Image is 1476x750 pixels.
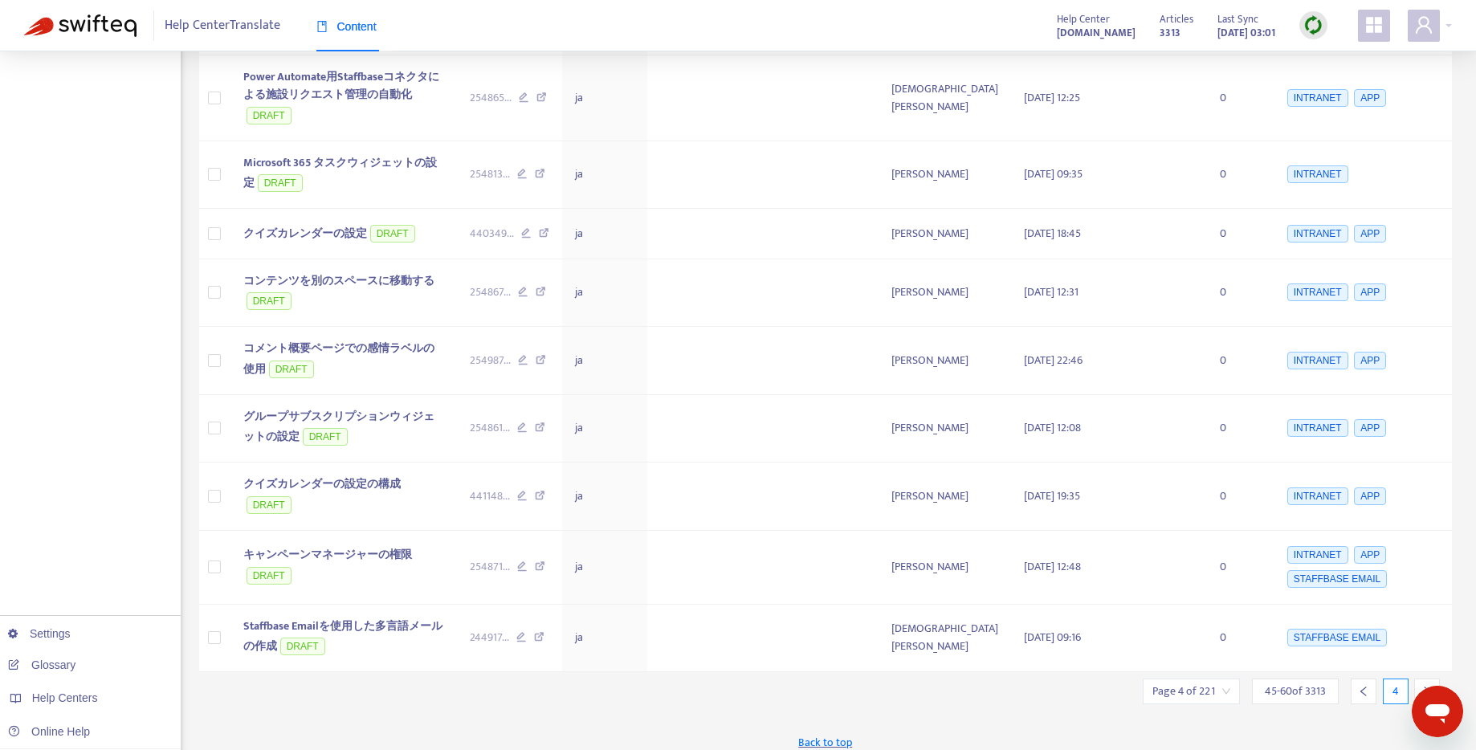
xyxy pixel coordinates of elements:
td: 0 [1207,55,1271,141]
span: [DATE] 09:35 [1024,165,1083,183]
strong: [DOMAIN_NAME] [1057,24,1136,42]
span: book [316,21,328,32]
td: ja [562,141,647,210]
span: Content [316,20,377,33]
span: STAFFBASE EMAIL [1287,629,1387,646]
span: Staffbase Emailを使用した多言語メールの作成 [243,617,442,656]
span: [DATE] 22:46 [1024,351,1083,369]
td: [PERSON_NAME] [879,327,1011,395]
td: [PERSON_NAME] [879,209,1011,259]
span: user [1414,15,1433,35]
span: [DATE] 12:31 [1024,283,1078,301]
span: クイズカレンダーの設定の構成 [243,475,401,493]
span: 254861 ... [470,419,510,437]
span: [DATE] 19:35 [1024,487,1080,505]
td: [PERSON_NAME] [879,463,1011,531]
img: Swifteq [24,14,137,37]
span: クイズカレンダーの設定 [243,224,367,243]
td: ja [562,209,647,259]
span: INTRANET [1287,283,1348,301]
span: Help Centers [32,691,98,704]
span: Help Center Translate [165,10,280,41]
span: 254871 ... [470,558,510,576]
span: INTRANET [1287,419,1348,437]
td: ja [562,327,647,395]
td: 0 [1207,395,1271,463]
span: Microsoft 365 タスクウィジェットの設定 [243,153,437,193]
span: DRAFT [247,496,292,514]
span: APP [1354,419,1386,437]
span: STAFFBASE EMAIL [1287,570,1387,588]
span: DRAFT [280,638,325,655]
td: [PERSON_NAME] [879,395,1011,463]
td: ja [562,531,647,605]
span: [DATE] 18:45 [1024,224,1081,243]
td: 0 [1207,327,1271,395]
span: [DATE] 12:25 [1024,88,1080,107]
span: コメント概要ページでの感情ラベルの使用 [243,339,434,378]
a: [DOMAIN_NAME] [1057,23,1136,42]
span: [DATE] 12:48 [1024,557,1081,576]
td: [PERSON_NAME] [879,531,1011,605]
span: Articles [1160,10,1193,28]
td: 0 [1207,463,1271,531]
span: APP [1354,283,1386,301]
span: DRAFT [247,567,292,585]
span: DRAFT [247,107,292,124]
span: APP [1354,225,1386,243]
span: 440349 ... [470,225,514,243]
span: INTRANET [1287,89,1348,107]
span: 45 - 60 of 3313 [1265,683,1326,699]
span: キャンペーンマネージャーの権限 [243,545,412,564]
span: グループサブスクリプションウィジェットの設定 [243,407,434,446]
td: 0 [1207,259,1271,328]
span: appstore [1364,15,1384,35]
iframe: Schaltfläche zum Öffnen des Messaging-Fensters [1412,686,1463,737]
td: ja [562,463,647,531]
span: DRAFT [269,361,314,378]
span: DRAFT [247,292,292,310]
span: [DATE] 09:16 [1024,628,1081,646]
td: [PERSON_NAME] [879,259,1011,328]
td: 0 [1207,531,1271,605]
span: DRAFT [258,174,303,192]
a: Online Help [8,725,90,738]
span: 244917 ... [470,629,509,646]
div: 4 [1383,679,1409,704]
td: [DEMOGRAPHIC_DATA][PERSON_NAME] [879,605,1011,673]
span: 254987 ... [470,352,511,369]
span: 254867 ... [470,283,511,301]
span: [DATE] 12:08 [1024,418,1081,437]
td: 0 [1207,141,1271,210]
span: left [1358,686,1369,697]
span: 254813 ... [470,165,510,183]
span: APP [1354,487,1386,505]
span: Help Center [1057,10,1110,28]
img: sync.dc5367851b00ba804db3.png [1303,15,1323,35]
span: APP [1354,352,1386,369]
span: DRAFT [303,428,348,446]
a: Glossary [8,658,75,671]
span: 254865 ... [470,89,512,107]
td: 0 [1207,605,1271,673]
span: DRAFT [370,225,415,243]
span: INTRANET [1287,225,1348,243]
td: ja [562,605,647,673]
span: INTRANET [1287,487,1348,505]
span: INTRANET [1287,352,1348,369]
td: ja [562,259,647,328]
td: [PERSON_NAME] [879,141,1011,210]
td: ja [562,395,647,463]
a: Settings [8,627,71,640]
span: INTRANET [1287,165,1348,183]
span: コンテンツを別のスペースに移動する [243,271,434,290]
td: 0 [1207,209,1271,259]
span: 441148 ... [470,487,510,505]
td: [DEMOGRAPHIC_DATA][PERSON_NAME] [879,55,1011,141]
strong: 3313 [1160,24,1180,42]
span: right [1421,686,1433,697]
span: Last Sync [1217,10,1258,28]
span: APP [1354,546,1386,564]
span: APP [1354,89,1386,107]
td: ja [562,55,647,141]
